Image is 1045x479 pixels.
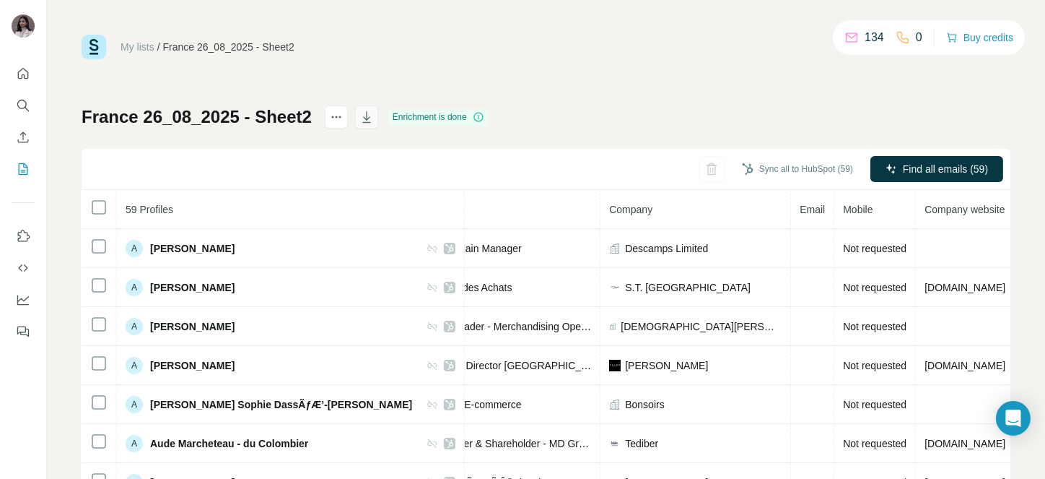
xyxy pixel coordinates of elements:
[126,240,143,257] div: A
[12,124,35,150] button: Enrich CSV
[843,399,906,410] span: Not requested
[12,255,35,281] button: Use Surfe API
[388,108,489,126] div: Enrichment is done
[82,105,312,129] h1: France 26_08_2025 - Sheet2
[163,40,294,54] div: France 26_08_2025 - Sheet2
[843,360,906,371] span: Not requested
[150,319,235,334] span: [PERSON_NAME]
[82,35,106,59] img: Surfe Logo
[800,204,825,215] span: Email
[609,204,652,215] span: Company
[12,61,35,87] button: Quick start
[419,282,512,293] span: Directeur des Achats
[12,319,35,345] button: Feedback
[150,436,308,451] span: Aude Marcheteau - du Colombier
[150,397,412,412] span: [PERSON_NAME] Sophie DassÃƒÆ’-[PERSON_NAME]
[621,319,782,334] span: [DEMOGRAPHIC_DATA][PERSON_NAME] Online Store
[903,162,988,176] span: Find all emails (59)
[12,287,35,313] button: Dashboard
[625,280,751,295] span: S.T. [GEOGRAPHIC_DATA]
[419,399,521,410] span: Directrice E-commerce
[924,282,1005,293] span: [DOMAIN_NAME]
[609,438,621,449] img: company-logo
[865,29,884,46] p: 134
[126,435,143,452] div: A
[924,360,1005,371] span: [DOMAIN_NAME]
[126,396,143,413] div: A
[843,438,906,449] span: Not requested
[150,358,235,373] span: [PERSON_NAME]
[843,204,873,215] span: Mobile
[126,318,143,335] div: A
[609,360,621,371] img: company-logo
[12,92,35,118] button: Search
[843,282,906,293] span: Not requested
[625,436,658,451] span: Tediber
[996,401,1031,436] div: Open Intercom Messenger
[126,357,143,374] div: A
[121,41,154,53] a: My lists
[157,40,160,54] li: /
[150,241,235,256] span: [PERSON_NAME]
[419,321,611,332] span: Project Leader - Merchandising Operations
[870,156,1003,182] button: Find all emails (59)
[625,397,664,412] span: Bonsoirs
[150,280,235,295] span: [PERSON_NAME]
[625,358,708,373] span: [PERSON_NAME]
[916,29,922,46] p: 0
[609,282,621,293] img: company-logo
[126,279,143,296] div: A
[419,243,521,254] span: Supply Chain Manager
[946,27,1013,48] button: Buy credits
[625,241,708,256] span: Descamps Limited
[12,223,35,249] button: Use Surfe on LinkedIn
[12,156,35,182] button: My lists
[843,321,906,332] span: Not requested
[126,204,173,215] span: 59 Profiles
[924,438,1005,449] span: [DOMAIN_NAME]
[325,105,348,129] button: actions
[12,14,35,38] img: Avatar
[732,158,863,180] button: Sync all to HubSpot (59)
[924,204,1005,215] span: Company website
[843,243,906,254] span: Not requested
